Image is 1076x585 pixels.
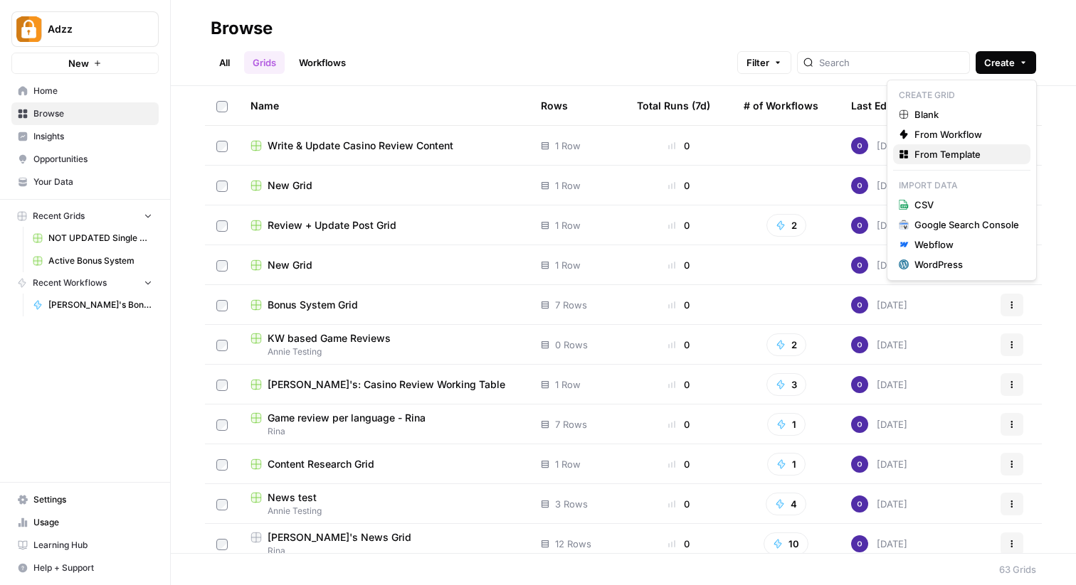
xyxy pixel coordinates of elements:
[637,417,721,431] div: 0
[999,562,1036,576] div: 63 Grids
[11,171,159,193] a: Your Data
[11,534,159,557] a: Learning Hub
[250,425,518,438] span: Rina
[555,178,581,193] span: 1 Row
[851,217,868,234] img: c47u9ku7g2b7umnumlgy64eel5a2
[250,258,518,272] a: New Grid
[11,102,159,125] a: Browse
[11,11,159,47] button: Workspace: Adzz
[976,51,1036,74] button: Create
[250,218,518,232] a: Review + Update Post Grid
[851,456,907,473] div: [DATE]
[851,456,868,473] img: c47u9ku7g2b7umnumlgy64eel5a2
[555,457,581,471] span: 1 Row
[637,537,721,551] div: 0
[819,55,964,70] input: Search
[268,218,396,232] span: Review + Update Post Grid
[851,416,907,433] div: [DATE]
[33,176,152,188] span: Your Data
[637,139,721,153] div: 0
[11,125,159,148] a: Insights
[555,258,581,272] span: 1 Row
[766,493,806,515] button: 4
[250,490,518,517] a: News testAnnie Testing
[250,178,518,193] a: New Grid
[555,338,588,352] span: 0 Rows
[250,530,518,557] a: [PERSON_NAME]'s News GridRina
[851,217,907,234] div: [DATE]
[555,298,587,312] span: 7 Rows
[637,338,721,352] div: 0
[33,210,85,222] span: Recent Grids
[11,53,159,74] button: New
[914,127,1019,141] span: From Workflow
[887,80,1037,281] div: Create
[48,232,152,245] span: NOT UPDATED Single Bonus Creation
[851,495,907,512] div: [DATE]
[250,298,518,312] a: Bonus System Grid
[851,416,868,433] img: c47u9ku7g2b7umnumlgy64eel5a2
[914,107,1019,122] span: Blank
[637,298,721,312] div: 0
[914,198,1019,212] span: CSV
[250,411,518,438] a: Game review per language - RinaRina
[984,55,1015,70] span: Create
[250,345,518,358] span: Annie Testing
[16,16,42,42] img: Adzz Logo
[851,336,868,353] img: c47u9ku7g2b7umnumlgy64eel5a2
[851,137,907,154] div: [DATE]
[244,51,285,74] a: Grids
[268,457,374,471] span: Content Research Grid
[766,373,806,396] button: 3
[268,331,391,345] span: KW based Game Reviews
[851,86,905,125] div: Last Edited
[268,298,358,312] span: Bonus System Grid
[851,137,868,154] img: c47u9ku7g2b7umnumlgy64eel5a2
[211,51,238,74] a: All
[26,294,159,316] a: [PERSON_NAME]'s Bonus Text Creation ARABIC
[637,377,721,392] div: 0
[744,86,818,125] div: # of Workflows
[637,178,721,193] div: 0
[767,453,806,476] button: 1
[11,80,159,102] a: Home
[766,333,806,356] button: 2
[637,86,710,125] div: Total Runs (7d)
[851,257,907,274] div: [DATE]
[250,457,518,471] a: Content Research Grid
[637,218,721,232] div: 0
[851,376,907,393] div: [DATE]
[11,205,159,227] button: Recent Grids
[33,85,152,97] span: Home
[914,257,1019,272] div: WordPress
[211,17,273,40] div: Browse
[914,147,1019,161] span: From Template
[33,130,152,143] span: Insights
[914,218,1019,232] div: Google Search Console
[11,511,159,534] a: Usage
[250,86,518,125] div: Name
[250,505,518,517] span: Annie Testing
[11,488,159,511] a: Settings
[33,153,152,166] span: Opportunities
[48,254,152,267] span: Active Bonus System
[68,56,89,70] span: New
[893,86,1030,104] p: Create Grid
[767,413,806,436] button: 1
[766,214,806,237] button: 2
[555,417,587,431] span: 7 Rows
[250,377,518,392] a: [PERSON_NAME]'s: Casino Review Working Table
[268,377,505,392] span: [PERSON_NAME]'s: Casino Review Working Table
[250,139,518,153] a: Write & Update Casino Review Content
[851,177,868,194] img: c47u9ku7g2b7umnumlgy64eel5a2
[851,296,868,313] img: c47u9ku7g2b7umnumlgy64eel5a2
[555,537,591,551] span: 12 Rows
[893,176,1030,195] p: Import Data
[250,331,518,358] a: KW based Game ReviewsAnnie Testing
[851,296,907,313] div: [DATE]
[851,376,868,393] img: c47u9ku7g2b7umnumlgy64eel5a2
[250,544,518,557] span: Rina
[914,237,1019,252] div: Webflow
[11,148,159,171] a: Opportunities
[33,562,152,574] span: Help + Support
